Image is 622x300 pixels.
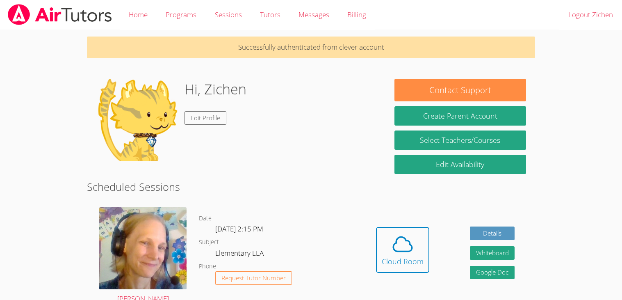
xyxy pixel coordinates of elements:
img: avatar.png [99,207,187,289]
dd: Elementary ELA [215,247,265,261]
h1: Hi, Zichen [185,79,246,100]
dt: Subject [199,237,219,247]
p: Successfully authenticated from clever account [87,37,535,58]
a: Edit Profile [185,111,226,125]
img: default.png [96,79,178,161]
a: Google Doc [470,266,515,279]
img: airtutors_banner-c4298cdbf04f3fff15de1276eac7730deb9818008684d7c2e4769d2f7ddbe033.png [7,4,113,25]
span: Messages [298,10,329,19]
button: Whiteboard [470,246,515,260]
button: Cloud Room [376,227,429,273]
div: Cloud Room [382,256,424,267]
span: Request Tutor Number [221,275,286,281]
dt: Date [199,213,212,224]
dt: Phone [199,261,216,272]
button: Contact Support [394,79,526,101]
button: Create Parent Account [394,106,526,126]
button: Request Tutor Number [215,271,292,285]
h2: Scheduled Sessions [87,179,535,195]
span: [DATE] 2:15 PM [215,224,263,234]
a: Select Teachers/Courses [394,131,526,150]
a: Edit Availability [394,155,526,174]
a: Details [470,227,515,240]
